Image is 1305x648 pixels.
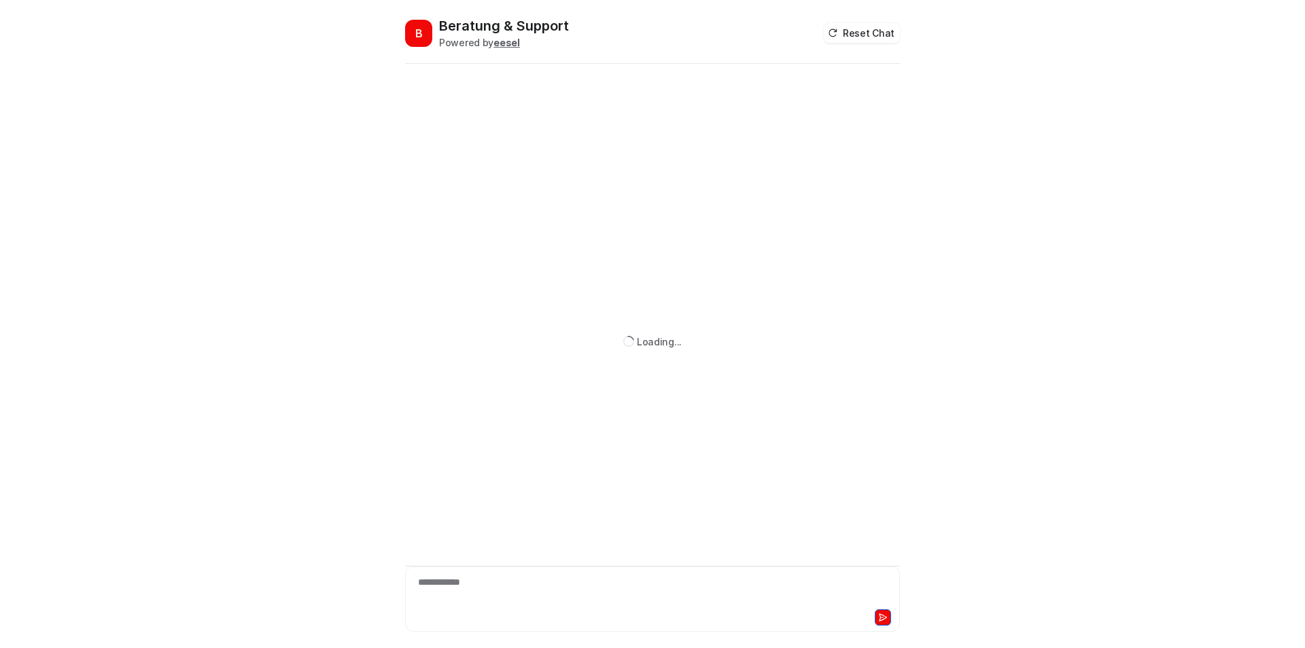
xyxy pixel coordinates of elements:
button: Reset Chat [824,23,900,43]
b: eesel [493,37,520,48]
h2: Beratung & Support [439,16,569,35]
span: B [405,20,432,47]
div: Powered by [439,35,569,50]
div: Loading... [637,335,682,349]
